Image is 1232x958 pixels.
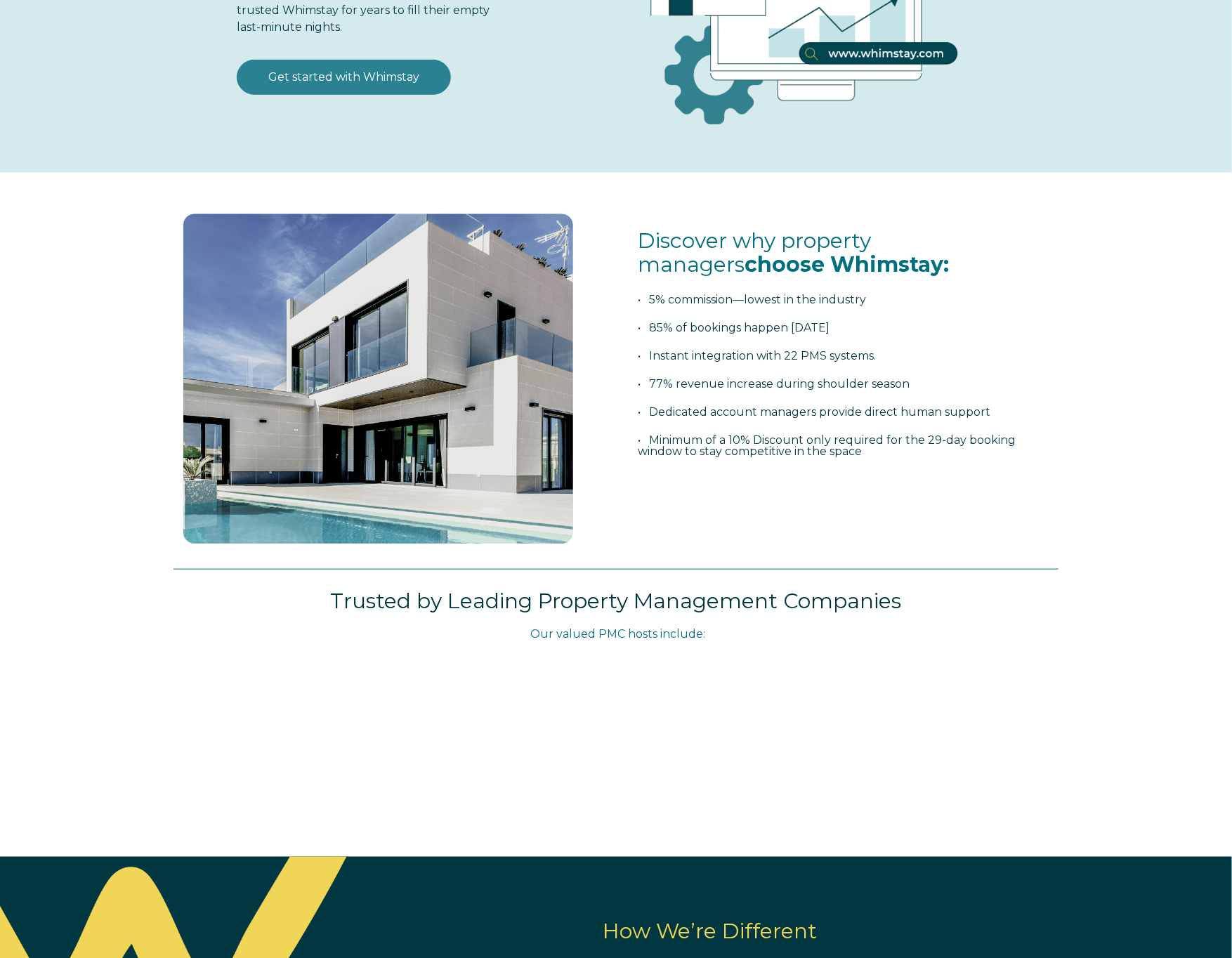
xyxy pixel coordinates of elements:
[237,60,451,95] a: Get started with Whimstay
[745,251,950,277] span: choose Whimstay:
[638,349,877,362] span: • Instant integration with 22 PMS systems.
[170,201,586,557] img: foto 1
[638,293,867,306] span: • 5% commission—lowest in the industry
[638,228,950,278] span: Discover why property managers
[638,405,991,419] span: • Dedicated account managers provide direct human support
[331,588,902,614] span: Trusted by Leading Property Management Companies
[530,627,705,641] span: Our valued PMC hosts include:​
[638,321,830,334] span: • 85% of bookings happen [DATE]
[173,657,1059,844] iframe: HubSpot Video
[603,919,817,945] span: How We’re Different
[638,433,1016,458] span: • Minimum of a 10% Discount only required for the 29-day booking window to stay competitive in th...
[638,377,910,391] span: • 77% revenue increase during shoulder season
